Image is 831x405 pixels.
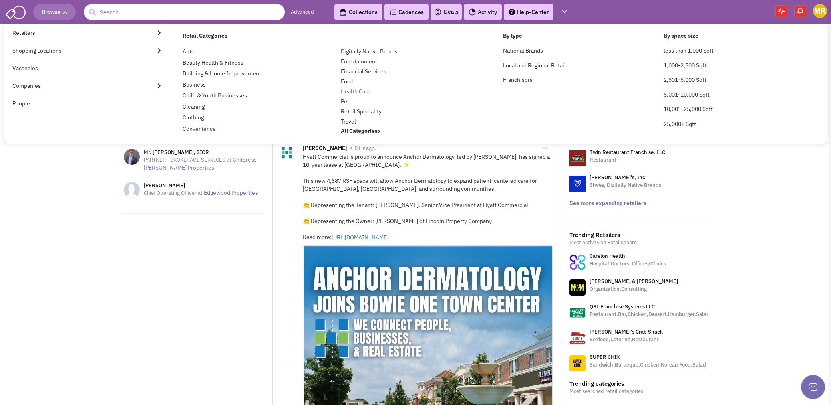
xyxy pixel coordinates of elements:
[509,9,515,15] img: help.png
[590,361,706,369] p: Sandwich,Barbeque,Chicken,Korean Food,Salad
[4,24,169,42] a: Retailers
[464,4,502,20] a: Activity
[183,32,493,39] h4: Retail Categories
[434,7,459,17] a: Deals
[590,156,665,164] p: Restaurant
[183,48,195,55] a: Auto
[341,118,356,125] a: Travel
[384,4,429,20] a: Cadences
[341,48,398,55] a: Digitally Native Brands
[590,285,678,293] p: Organization,Consulting
[590,310,740,318] p: Restaurant,Bar,Chicken,Dessert,Hamburger,Salad,Soup,Wings
[503,47,543,54] a: National Brands
[332,233,444,241] a: [URL][DOMAIN_NAME]
[84,4,285,20] input: Search
[144,156,231,163] span: PARTNER - BROKERAGE SERVICES at
[569,239,708,247] p: Most activity on Retailsphere
[303,153,553,241] div: Hyatt Commercial is proud to announce Anchor Dermatology, led by [PERSON_NAME], has signed a 10-y...
[469,8,476,16] img: Activity.png
[124,182,140,198] img: NoImageAvailable1.jpg
[341,68,386,75] a: Financial Services
[389,9,396,15] img: Cadences_logo.png
[590,278,678,285] a: [PERSON_NAME] & [PERSON_NAME]
[664,47,714,54] a: less than 1,000 Sqft
[503,62,566,69] a: Local and Regional Retail
[341,98,349,105] a: Pet
[503,76,533,83] a: Franchisors
[590,253,625,259] a: Carelon Health
[183,125,216,132] a: Convenience
[664,76,706,83] a: 2,501-5,000 Sqft
[664,32,813,39] h4: By space size
[204,189,258,196] a: Edgewood Properties
[590,336,663,344] p: Seafood,Catering,Restaurant
[144,190,203,196] span: Chief Operating Officer at
[6,4,26,19] img: SmartAdmin
[354,144,376,152] span: 8 Hr ago.
[183,59,243,66] a: Beauty Health & Fitness
[569,176,586,192] img: logo
[42,8,67,16] span: Browse
[144,182,258,189] h3: [PERSON_NAME]
[339,8,347,16] img: icon-collection-lavender-black.svg
[183,114,204,121] a: Clothing
[590,303,655,310] a: QSL Franchise Systems LLC
[341,58,377,65] a: Entertainment
[590,354,620,360] a: SUPER CHIX
[334,4,382,20] a: Collections
[4,42,169,59] a: Shopping Locations
[813,4,827,18] img: Madison Roach
[503,32,653,39] h4: By type
[569,199,646,207] a: See more expanding retailers
[590,260,666,268] p: Hospital,Doctors’ Offices/Clinics
[4,95,169,112] a: People
[183,92,247,99] a: Child & Youth Businesses
[303,144,347,154] span: [PERSON_NAME]
[569,279,586,296] img: www.forthepeople.com
[33,4,76,20] button: Browse
[341,88,370,95] a: Health Care
[590,181,661,189] p: Shoes, Digitally Native Brands
[569,150,586,166] img: logo
[590,149,665,156] a: Twin Restaurant Franchise, LLC
[569,387,708,395] p: Most searched retail categories
[341,78,354,85] a: Food
[664,91,710,98] a: 5,001-10,000 Sqft
[341,108,382,115] a: Retail Speciality
[664,105,713,113] a: 10,001-25,000 Sqft
[590,174,645,181] a: [PERSON_NAME]'s, Inc
[144,156,257,171] a: Childress [PERSON_NAME] Properties
[341,127,380,134] a: All Categories
[569,380,708,387] h3: Trending categories
[4,77,169,95] a: Companies
[590,328,663,335] a: [PERSON_NAME]'s Crab Shack
[144,149,262,156] h3: Mr. [PERSON_NAME], SIOR
[183,70,261,77] a: Building & Home Improvement
[291,8,314,16] a: Advanced
[504,4,553,20] a: Help-Center
[664,120,696,128] a: 25,000+ Sqft
[183,81,206,88] a: Business
[569,231,708,239] h3: Trending Retailers
[4,59,169,77] a: Vacancies
[183,103,205,110] a: Cleaning
[434,7,442,17] img: icon-deals.svg
[664,62,706,69] a: 1,000-2,500 Sqft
